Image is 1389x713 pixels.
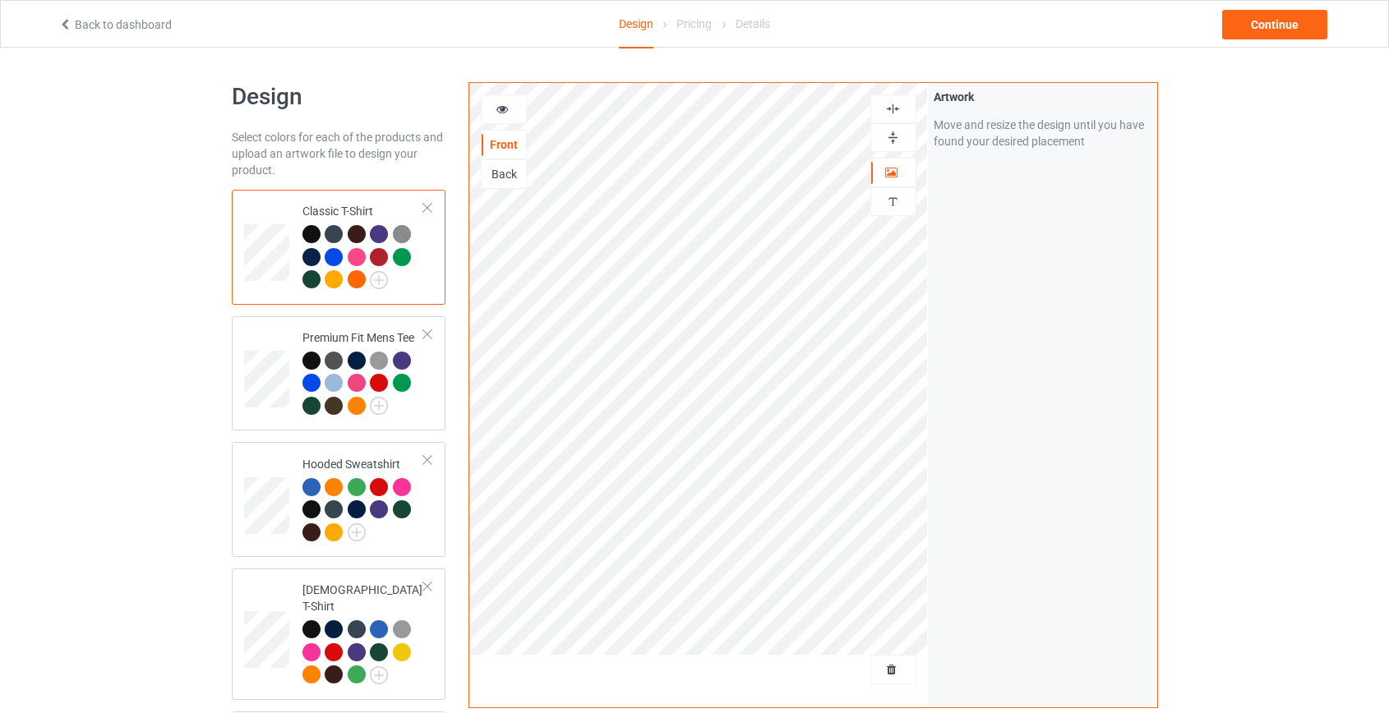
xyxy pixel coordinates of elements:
[482,136,526,153] div: Front
[736,1,770,47] div: Details
[934,89,1151,105] div: Artwork
[885,194,901,209] img: svg%3E%0A
[482,166,526,182] div: Back
[619,1,653,48] div: Design
[232,129,446,178] div: Select colors for each of the products and upload an artwork file to design your product.
[885,130,901,145] img: svg%3E%0A
[302,456,425,540] div: Hooded Sweatshirt
[232,316,446,431] div: Premium Fit Mens Tee
[58,18,172,31] a: Back to dashboard
[232,442,446,557] div: Hooded Sweatshirt
[370,271,388,289] img: svg+xml;base64,PD94bWwgdmVyc2lvbj0iMS4wIiBlbmNvZGluZz0iVVRGLTgiPz4KPHN2ZyB3aWR0aD0iMjJweCIgaGVpZ2...
[885,101,901,117] img: svg%3E%0A
[302,582,425,683] div: [DEMOGRAPHIC_DATA] T-Shirt
[370,397,388,415] img: svg+xml;base64,PD94bWwgdmVyc2lvbj0iMS4wIiBlbmNvZGluZz0iVVRGLTgiPz4KPHN2ZyB3aWR0aD0iMjJweCIgaGVpZ2...
[393,225,411,243] img: heather_texture.png
[1222,10,1327,39] div: Continue
[348,523,366,541] img: svg+xml;base64,PD94bWwgdmVyc2lvbj0iMS4wIiBlbmNvZGluZz0iVVRGLTgiPz4KPHN2ZyB3aWR0aD0iMjJweCIgaGVpZ2...
[232,190,446,305] div: Classic T-Shirt
[302,203,425,287] div: Classic T-Shirt
[676,1,712,47] div: Pricing
[370,666,388,684] img: svg+xml;base64,PD94bWwgdmVyc2lvbj0iMS4wIiBlbmNvZGluZz0iVVRGLTgiPz4KPHN2ZyB3aWR0aD0iMjJweCIgaGVpZ2...
[232,82,446,112] h1: Design
[302,329,425,414] div: Premium Fit Mens Tee
[934,117,1151,149] div: Move and resize the design until you have found your desired placement
[370,352,388,370] img: heather_texture.png
[232,568,446,700] div: [DEMOGRAPHIC_DATA] T-Shirt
